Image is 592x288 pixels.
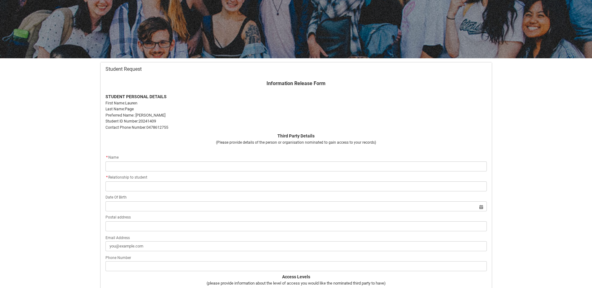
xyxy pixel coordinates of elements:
[105,66,142,72] span: Student Request
[105,234,132,241] label: Email Address
[106,155,108,160] abbr: required
[105,106,487,112] p: Page
[267,80,325,86] strong: Information Release Form
[105,155,119,160] span: Name
[105,113,165,118] span: Preferred Name: [PERSON_NAME]
[105,94,167,99] strong: STUDENT PERSONAL DETAILS
[105,254,134,261] label: Phone Number
[105,119,139,123] span: Student ID Number:
[216,140,376,145] span: (Please provide details of the person or organisation nominated to gain access to your records)
[105,175,147,180] span: Relationship to student
[105,241,487,251] input: you@example.com
[106,175,108,180] abbr: required
[282,274,310,279] strong: Access Levels
[105,195,127,199] span: Date Of Birth
[105,118,487,124] p: 20241409
[105,107,125,111] span: Last Name:
[105,101,125,105] span: First Name:
[105,125,146,130] span: Contact Phone Number:
[105,215,131,219] span: Postal address
[105,280,487,286] p: (please provide information about the level of access you would like the nominated third party to...
[146,125,168,130] span: 0478612755
[105,100,487,106] p: Lauren
[277,133,315,138] strong: Third Party Details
